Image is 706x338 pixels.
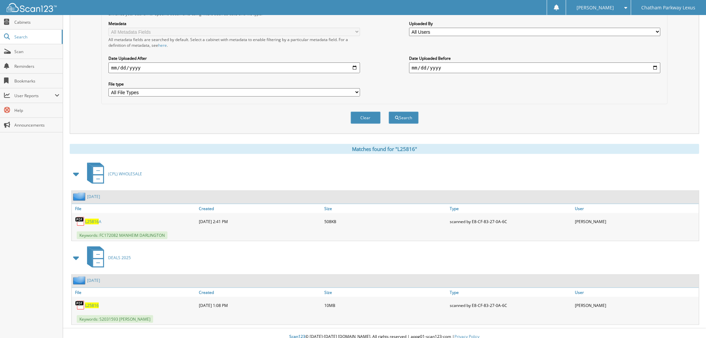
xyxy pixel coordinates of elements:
[108,81,360,87] label: File type
[574,215,699,228] div: [PERSON_NAME]
[323,204,448,213] a: Size
[14,34,58,40] span: Search
[108,37,360,48] div: All metadata fields are searched by default. Select a cabinet with metadata to enable filtering b...
[14,63,59,69] span: Reminders
[83,244,131,271] a: DEALS 2025
[14,122,59,128] span: Announcements
[14,49,59,54] span: Scan
[158,42,167,48] a: here
[409,21,660,26] label: Uploaded By
[673,306,706,338] iframe: Chat Widget
[409,62,660,73] input: end
[14,108,59,113] span: Help
[574,288,699,297] a: User
[574,299,699,312] div: [PERSON_NAME]
[14,78,59,84] span: Bookmarks
[448,204,574,213] a: Type
[108,21,360,26] label: Metadata
[197,215,323,228] div: [DATE] 2:41 PM
[70,144,699,154] div: Matches found for "L25816"
[85,219,101,224] a: L25816A
[351,112,381,124] button: Clear
[448,215,574,228] div: scanned by E8-CF-83-27-0A-6C
[85,219,99,224] span: L25816
[85,303,99,308] a: L25816
[108,171,142,177] span: (CPL) WHOLESALE
[14,19,59,25] span: Cabinets
[75,216,85,226] img: PDF.png
[197,288,323,297] a: Created
[108,62,360,73] input: start
[389,112,419,124] button: Search
[75,300,85,310] img: PDF.png
[14,93,55,99] span: User Reports
[72,288,197,297] a: File
[642,6,696,10] span: Chatham Parkway Lexus
[87,278,100,283] a: [DATE]
[72,204,197,213] a: File
[73,276,87,285] img: folder2.png
[323,299,448,312] div: 10MB
[409,55,660,61] label: Date Uploaded Before
[577,6,614,10] span: [PERSON_NAME]
[83,161,142,187] a: (CPL) WHOLESALE
[108,255,131,261] span: DEALS 2025
[197,299,323,312] div: [DATE] 1:08 PM
[73,192,87,201] img: folder2.png
[574,204,699,213] a: User
[108,55,360,61] label: Date Uploaded After
[87,194,100,199] a: [DATE]
[448,299,574,312] div: scanned by E8-CF-83-27-0A-6C
[323,288,448,297] a: Size
[448,288,574,297] a: Type
[7,3,57,12] img: scan123-logo-white.svg
[77,315,153,323] span: Keywords: S2031593 [PERSON_NAME]
[323,215,448,228] div: 508KB
[77,231,167,239] span: Keywords: FC172082 MANHEIM DARLINGTON
[197,204,323,213] a: Created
